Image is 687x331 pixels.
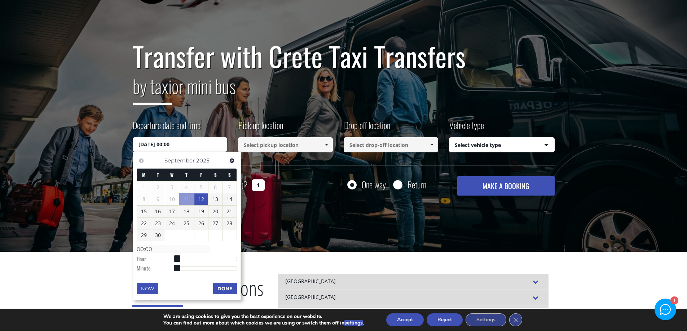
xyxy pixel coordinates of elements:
[185,171,188,178] span: Thursday
[137,229,151,241] a: 29
[344,320,363,326] button: settings
[238,119,283,137] label: Pick up location
[165,182,179,193] span: 3
[427,313,463,326] button: Reject
[466,313,506,326] button: Settings
[137,156,146,165] a: Previous
[223,193,236,205] a: 14
[457,176,554,196] button: MAKE A BOOKING
[194,193,208,205] a: 12
[208,193,222,205] a: 13
[133,176,247,194] label: How many passengers ?
[133,41,555,71] h1: Transfer with Crete Taxi Transfers
[163,313,364,320] p: We are using cookies to give you the best experience on our website.
[137,218,151,229] a: 22
[194,182,208,193] span: 5
[213,283,237,294] button: Done
[138,158,144,164] span: Previous
[362,180,386,189] label: One way
[227,156,237,165] a: Next
[137,264,177,274] dt: Minute
[320,137,332,152] a: Show All Items
[137,283,158,294] button: Now
[344,119,390,137] label: Drop off location
[449,138,554,153] span: Select vehicle type
[408,180,426,189] label: Return
[157,171,159,178] span: Tuesday
[223,206,236,217] a: 21
[165,193,179,205] span: 10
[133,119,201,137] label: Departure date and time
[137,193,151,205] span: 8
[278,274,549,290] div: [GEOGRAPHIC_DATA]
[137,255,177,264] dt: Hour
[163,320,364,326] p: You can find out more about which cookies we are using or switch them off in .
[278,290,549,305] div: [GEOGRAPHIC_DATA]
[137,206,151,217] a: 15
[142,171,145,178] span: Monday
[229,158,235,164] span: Next
[208,218,222,229] a: 27
[208,182,222,193] span: 6
[208,206,222,217] a: 20
[344,137,439,152] input: Select drop-off location
[133,72,172,105] span: by taxi
[214,171,217,178] span: Saturday
[228,171,231,178] span: Sunday
[194,218,208,229] a: 26
[137,182,151,193] span: 1
[151,182,165,193] span: 2
[165,218,179,229] a: 24
[179,218,194,229] a: 25
[196,157,209,164] span: 2025
[194,206,208,217] a: 19
[179,206,194,217] a: 18
[670,296,678,304] div: 1
[170,171,173,178] span: Wednesday
[179,182,194,193] span: 4
[426,137,438,152] a: Show All Items
[132,274,264,313] h2: Destinations
[200,171,202,178] span: Friday
[151,193,165,205] span: 9
[164,157,195,164] span: September
[151,206,165,217] a: 16
[238,137,333,152] input: Select pickup location
[151,218,165,229] a: 23
[278,305,549,321] div: [GEOGRAPHIC_DATA] ([GEOGRAPHIC_DATA], [GEOGRAPHIC_DATA])
[179,193,194,205] a: 11
[223,182,236,193] span: 7
[509,313,522,326] button: Close GDPR Cookie Banner
[151,229,165,241] a: 30
[223,218,236,229] a: 28
[165,206,179,217] a: 17
[133,71,555,110] h2: or mini bus
[132,274,183,307] span: Popular
[386,313,424,326] button: Accept
[449,119,484,137] label: Vehicle type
